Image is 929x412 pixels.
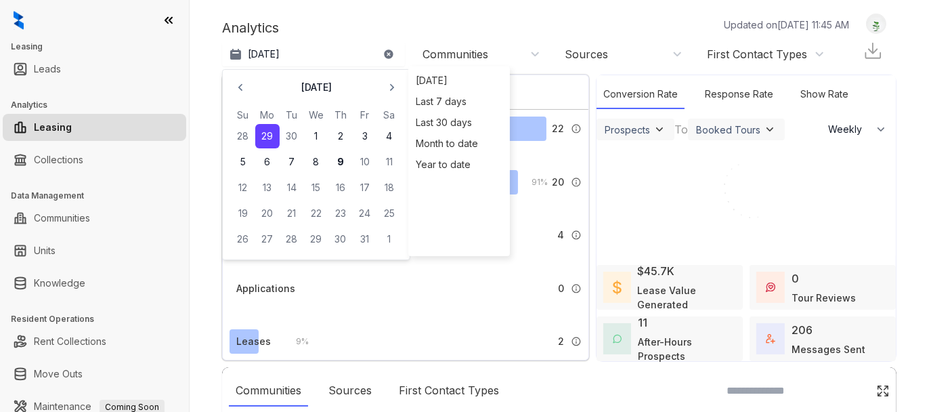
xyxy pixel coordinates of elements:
a: Units [34,237,56,264]
button: [DATE] [222,42,405,66]
button: 6 [255,150,280,174]
button: 29 [304,227,328,251]
div: Month to date [412,133,506,154]
p: [DATE] [248,47,280,61]
button: 30 [280,124,304,148]
li: Leasing [3,114,186,141]
a: Rent Collections [34,328,106,355]
button: 12 [231,176,255,200]
div: 91 % [518,175,548,190]
span: 22 [552,121,564,136]
div: Show Rate [794,80,855,109]
div: Lease Value Generated [638,283,737,312]
li: Units [3,237,186,264]
span: 20 [552,175,564,190]
th: Friday [353,108,377,123]
div: 11 [638,314,647,331]
div: Messages Sent [792,342,865,356]
h3: Leasing [11,41,189,53]
div: Year to date [412,154,506,175]
button: 13 [255,176,280,200]
li: Collections [3,146,186,173]
button: 7 [280,150,304,174]
button: 9 [328,150,353,174]
button: 27 [255,227,280,251]
button: 23 [328,201,353,226]
button: 22 [304,201,328,226]
th: Tuesday [280,108,304,123]
img: Info [571,283,582,294]
button: 1 [304,124,328,148]
div: To [674,121,688,138]
button: 21 [280,201,304,226]
div: 9 % [282,334,309,349]
button: 4 [377,124,402,148]
li: Knowledge [3,270,186,297]
img: AfterHoursConversations [613,334,622,344]
div: Communities [423,47,488,62]
div: Last 7 days [412,91,506,112]
button: 20 [255,201,280,226]
button: 14 [280,176,304,200]
button: 24 [353,201,377,226]
button: 26 [231,227,255,251]
div: 206 [792,322,813,338]
button: 3 [353,124,377,148]
div: After-Hours Prospects [638,335,736,363]
img: logo [14,11,24,30]
button: Weekly [820,117,896,142]
img: UserAvatar [867,17,886,31]
a: Leads [34,56,61,83]
div: Tour Reviews [792,291,856,305]
img: Download [863,41,883,61]
button: 17 [353,176,377,200]
div: First Contact Types [392,375,506,407]
button: 19 [231,201,255,226]
a: Knowledge [34,270,85,297]
div: Conversion Rate [597,80,685,109]
img: TourReviews [766,283,775,292]
p: Updated on [DATE] 11:45 AM [724,18,849,32]
th: Sunday [231,108,255,123]
button: 28 [280,227,304,251]
li: Rent Collections [3,328,186,355]
div: Communities [229,375,308,407]
div: Last 30 days [412,112,506,133]
img: Click Icon [876,384,890,398]
button: 1 [377,227,402,251]
h3: Resident Operations [11,313,189,325]
th: Wednesday [304,108,328,123]
div: Leases [236,334,271,349]
li: Leads [3,56,186,83]
img: Info [571,336,582,347]
button: 31 [353,227,377,251]
div: Response Rate [698,80,780,109]
img: LeaseValue [613,280,621,294]
button: 28 [231,124,255,148]
button: 11 [377,150,402,174]
div: Sources [322,375,379,407]
th: Thursday [328,108,353,123]
button: 18 [377,176,402,200]
a: Move Outs [34,360,83,388]
span: 2 [558,334,564,349]
li: Communities [3,205,186,232]
img: Info [571,123,582,134]
button: 30 [328,227,353,251]
button: 15 [304,176,328,200]
a: Leasing [34,114,72,141]
img: Loader [695,142,797,243]
span: 0 [558,281,564,296]
button: 5 [231,150,255,174]
img: Info [571,177,582,188]
button: 8 [304,150,328,174]
img: ViewFilterArrow [653,123,666,136]
button: 10 [353,150,377,174]
h3: Analytics [11,99,189,111]
div: Booked Tours [696,124,760,136]
div: 0 [792,270,799,287]
a: Collections [34,146,83,173]
div: $45.7K [638,263,675,279]
div: [DATE] [412,70,506,91]
div: Prospects [605,124,650,136]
